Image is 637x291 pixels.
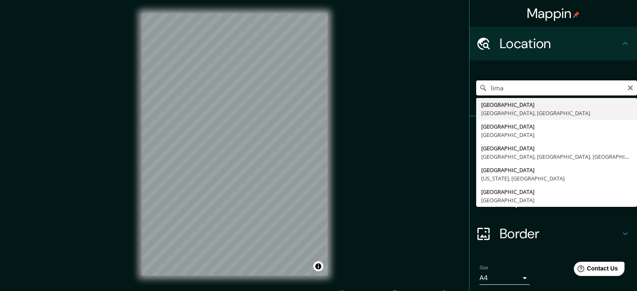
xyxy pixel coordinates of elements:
[481,109,632,117] div: [GEOGRAPHIC_DATA], [GEOGRAPHIC_DATA]
[573,11,580,18] img: pin-icon.png
[481,122,632,131] div: [GEOGRAPHIC_DATA]
[313,261,323,271] button: Toggle attribution
[469,150,637,183] div: Style
[481,100,632,109] div: [GEOGRAPHIC_DATA]
[500,225,620,242] h4: Border
[481,166,632,174] div: [GEOGRAPHIC_DATA]
[481,131,632,139] div: [GEOGRAPHIC_DATA]
[481,152,632,161] div: [GEOGRAPHIC_DATA], [GEOGRAPHIC_DATA], [GEOGRAPHIC_DATA]
[469,116,637,150] div: Pins
[500,35,620,52] h4: Location
[476,80,637,95] input: Pick your city or area
[480,264,488,271] label: Size
[481,196,632,204] div: [GEOGRAPHIC_DATA]
[562,258,628,282] iframe: Help widget launcher
[469,217,637,250] div: Border
[627,83,634,91] button: Clear
[469,27,637,60] div: Location
[469,183,637,217] div: Layout
[500,192,620,209] h4: Layout
[481,174,632,183] div: [US_STATE], [GEOGRAPHIC_DATA]
[480,271,530,285] div: A4
[142,13,328,276] canvas: Map
[481,144,632,152] div: [GEOGRAPHIC_DATA]
[527,5,580,22] h4: Mappin
[481,188,632,196] div: [GEOGRAPHIC_DATA]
